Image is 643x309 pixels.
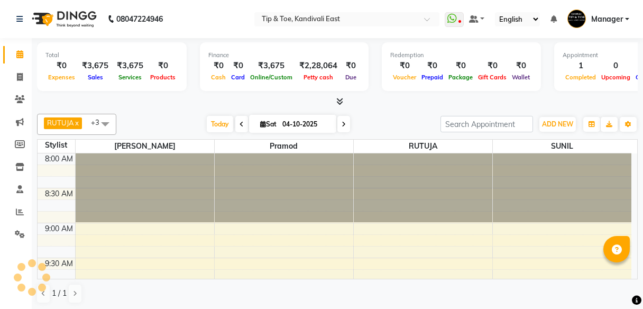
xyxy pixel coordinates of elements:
div: ₹0 [148,60,178,72]
div: ₹3,675 [78,60,113,72]
span: Package [446,74,475,81]
div: ₹0 [228,60,247,72]
div: 9:30 AM [43,258,75,269]
span: Sat [258,120,279,128]
span: Services [116,74,144,81]
span: Upcoming [599,74,633,81]
span: [PERSON_NAME] [76,140,214,153]
span: 1 / 1 [52,288,67,299]
div: ₹3,675 [247,60,295,72]
span: Wallet [509,74,532,81]
span: Products [148,74,178,81]
div: 8:30 AM [43,188,75,199]
div: 1 [563,60,599,72]
span: Voucher [390,74,419,81]
div: Total [45,51,178,60]
span: Manager [591,14,623,25]
span: +3 [91,118,107,126]
div: ₹0 [446,60,475,72]
div: ₹2,28,064 [295,60,342,72]
div: ₹0 [342,60,360,72]
span: Petty cash [301,74,336,81]
span: Prepaid [419,74,446,81]
div: ₹0 [208,60,228,72]
input: 2025-10-04 [279,116,332,132]
div: Stylist [38,140,75,151]
div: ₹0 [509,60,532,72]
div: ₹0 [45,60,78,72]
div: ₹3,675 [113,60,148,72]
span: Card [228,74,247,81]
div: 0 [599,60,633,72]
span: Online/Custom [247,74,295,81]
a: x [74,119,79,127]
div: 9:00 AM [43,223,75,234]
input: Search Appointment [440,116,533,132]
span: Today [207,116,233,132]
div: ₹0 [390,60,419,72]
div: ₹0 [475,60,509,72]
span: Completed [563,74,599,81]
span: Pramod [215,140,353,153]
div: ₹0 [419,60,446,72]
button: ADD NEW [539,117,576,132]
div: Finance [208,51,360,60]
div: 8:00 AM [43,153,75,165]
b: 08047224946 [116,4,163,34]
span: RUTUJA [47,119,74,127]
span: ADD NEW [542,120,573,128]
span: Sales [85,74,106,81]
img: logo [27,4,99,34]
span: RUTUJA [354,140,492,153]
div: Redemption [390,51,532,60]
span: SUNIL [493,140,632,153]
span: Cash [208,74,228,81]
img: Manager [567,10,586,28]
span: Expenses [45,74,78,81]
span: Gift Cards [475,74,509,81]
span: Due [343,74,359,81]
